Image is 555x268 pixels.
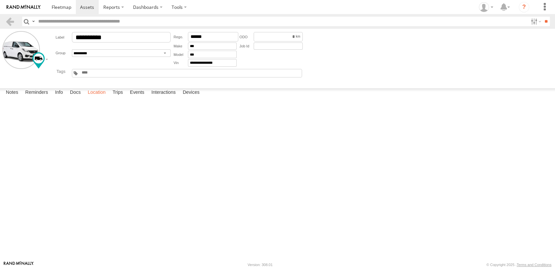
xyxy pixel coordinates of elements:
a: Visit our Website [4,261,34,268]
a: Back to previous Page [5,17,15,26]
label: Events [126,88,147,97]
div: Emma Bailey [477,2,496,12]
label: Interactions [148,88,179,97]
div: © Copyright 2025 - [486,263,551,267]
label: Location [84,88,109,97]
label: Search Query [31,17,36,26]
div: Version: 308.01 [248,263,273,267]
a: Terms and Conditions [517,263,551,267]
label: Trips [109,88,126,97]
label: Reminders [22,88,51,97]
label: Search Filter Options [528,17,542,26]
div: Change Map Icon [32,52,45,69]
label: Info [52,88,66,97]
i: ? [519,2,529,12]
img: rand-logo.svg [7,5,41,9]
label: Devices [179,88,203,97]
label: Notes [3,88,22,97]
label: Docs [67,88,84,97]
